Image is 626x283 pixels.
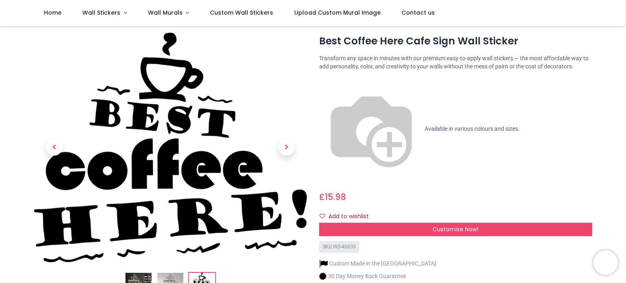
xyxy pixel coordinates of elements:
span: Home [44,9,62,17]
li: 30 Day Money Back Guarantee [319,272,436,281]
span: 15.98 [325,191,346,203]
a: Previous [34,67,75,228]
span: £ [319,191,346,203]
iframe: Brevo live chat [593,250,618,275]
i: Add to wishlist [320,213,325,219]
h1: Best Coffee Here Cafe Sign Wall Sticker [319,34,592,48]
img: WS-46839-03 [34,33,307,262]
span: Custom Wall Stickers [210,9,273,17]
p: Transform any space in minutes with our premium easy-to-apply wall stickers — the most affordable... [319,55,592,70]
span: Upload Custom Mural Image [294,9,381,17]
li: Custom Made in the [GEOGRAPHIC_DATA] [319,259,436,268]
span: Customise Now! [432,225,478,233]
span: Next [278,139,295,156]
span: Available in various colours and sizes. [425,125,520,132]
a: Next [266,67,307,228]
span: Wall Murals [148,9,183,17]
div: SKU: WS-46839 [319,241,359,253]
span: Wall Stickers [82,9,120,17]
img: color-wheel.png [319,77,423,181]
button: Add to wishlistAdd to wishlist [319,210,376,224]
span: Contact us [401,9,435,17]
span: Previous [46,139,62,156]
